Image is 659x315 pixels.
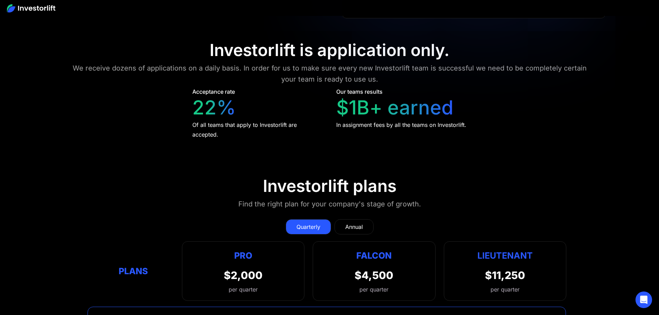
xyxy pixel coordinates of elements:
div: per quarter [491,285,520,294]
div: Acceptance rate [192,87,235,96]
div: $4,500 [355,269,393,281]
div: $1B+ earned [336,96,454,119]
div: We receive dozens of applications on a daily basis. In order for us to make sure every new Invest... [66,63,593,85]
div: Investorlift is application only. [210,40,449,60]
div: $2,000 [224,269,263,281]
div: Investorlift plans [263,176,396,196]
div: Quarterly [296,223,320,231]
div: Our teams results [336,87,383,96]
div: Find the right plan for your company's stage of growth. [238,198,421,210]
div: $11,250 [485,269,525,281]
div: In assignment fees by all the teams on Investorlift. [336,120,466,130]
div: Falcon [356,249,392,262]
div: per quarter [224,285,263,294]
div: Of all teams that apply to Investorlift are accepted. [192,120,323,139]
div: Open Intercom Messenger [635,291,652,308]
strong: Lieutenant [477,250,533,261]
div: 22% [192,96,236,119]
div: Plans [93,265,174,278]
div: Pro [224,249,263,262]
div: Annual [345,223,363,231]
div: per quarter [359,285,388,294]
